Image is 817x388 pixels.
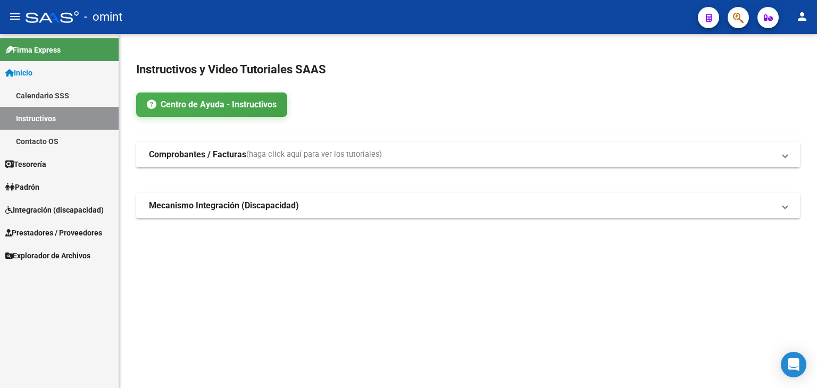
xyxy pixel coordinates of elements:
h2: Instructivos y Video Tutoriales SAAS [136,60,800,80]
mat-icon: menu [9,10,21,23]
mat-expansion-panel-header: Comprobantes / Facturas(haga click aquí para ver los tutoriales) [136,142,800,167]
span: Firma Express [5,44,61,56]
span: - omint [84,5,122,29]
mat-icon: person [796,10,808,23]
span: Prestadores / Proveedores [5,227,102,239]
span: Explorador de Archivos [5,250,90,262]
span: Inicio [5,67,32,79]
strong: Mecanismo Integración (Discapacidad) [149,200,299,212]
span: (haga click aquí para ver los tutoriales) [246,149,382,161]
span: Integración (discapacidad) [5,204,104,216]
a: Centro de Ayuda - Instructivos [136,92,287,117]
span: Padrón [5,181,39,193]
mat-expansion-panel-header: Mecanismo Integración (Discapacidad) [136,193,800,218]
span: Tesorería [5,158,46,170]
strong: Comprobantes / Facturas [149,149,246,161]
div: Open Intercom Messenger [781,352,806,377]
